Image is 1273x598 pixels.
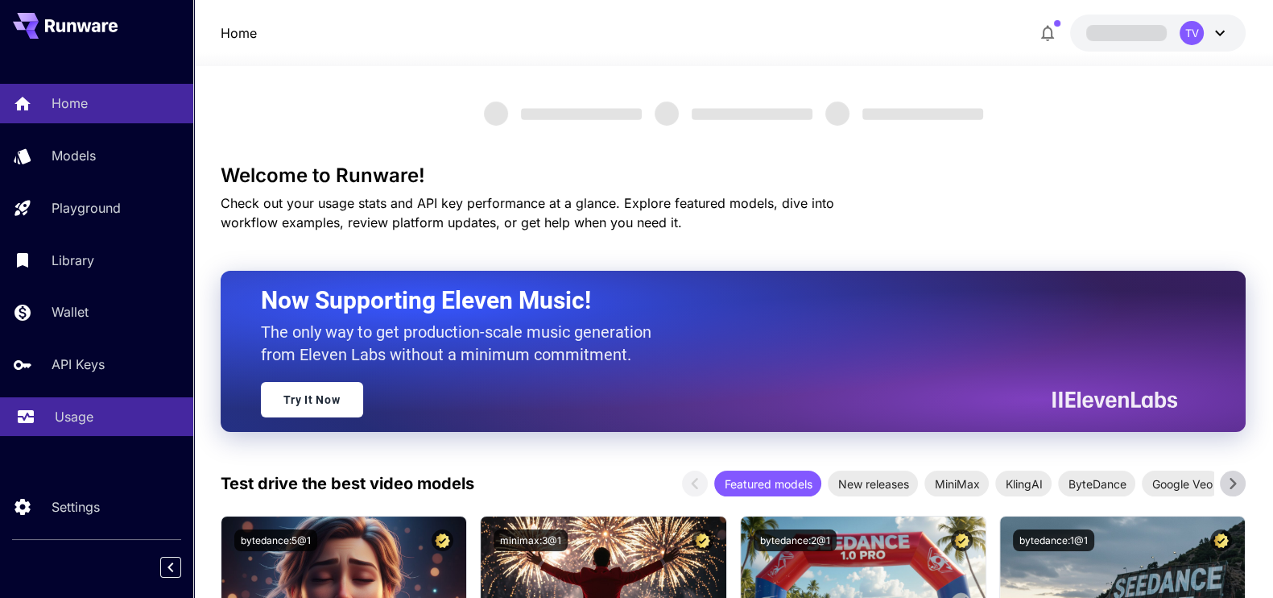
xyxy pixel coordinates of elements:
[924,471,989,496] div: MiniMax
[714,475,821,492] span: Featured models
[172,553,193,582] div: Collapse sidebar
[221,23,257,43] nav: breadcrumb
[234,529,317,551] button: bytedance:5@1
[55,407,93,426] p: Usage
[692,529,713,551] button: Certified Model – Vetted for best performance and includes a commercial license.
[1070,15,1246,52] button: TV
[995,471,1052,496] div: KlingAI
[1180,21,1204,45] div: TV
[1210,529,1232,551] button: Certified Model – Vetted for best performance and includes a commercial license.
[828,471,918,496] div: New releases
[52,93,88,113] p: Home
[52,146,96,165] p: Models
[221,471,474,496] p: Test drive the best video models
[261,321,663,366] p: The only way to get production-scale music generation from Eleven Labs without a minimum commitment.
[52,302,89,322] p: Wallet
[995,475,1052,492] span: KlingAI
[432,529,453,551] button: Certified Model – Vetted for best performance and includes a commercial license.
[754,529,837,551] button: bytedance:2@1
[1013,529,1094,551] button: bytedance:1@1
[1058,471,1135,496] div: ByteDance
[261,382,363,417] a: Try It Now
[52,355,105,374] p: API Keys
[52,251,94,270] p: Library
[52,198,121,218] p: Playground
[261,285,1166,316] h2: Now Supporting Eleven Music!
[924,475,989,492] span: MiniMax
[828,475,918,492] span: New releases
[221,23,257,43] a: Home
[714,471,821,496] div: Featured models
[221,195,834,230] span: Check out your usage stats and API key performance at a glance. Explore featured models, dive int...
[1142,471,1221,496] div: Google Veo
[494,529,568,551] button: minimax:3@1
[52,497,100,517] p: Settings
[160,557,181,578] button: Collapse sidebar
[1058,475,1135,492] span: ByteDance
[951,529,973,551] button: Certified Model – Vetted for best performance and includes a commercial license.
[1142,475,1221,492] span: Google Veo
[221,164,1246,187] h3: Welcome to Runware!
